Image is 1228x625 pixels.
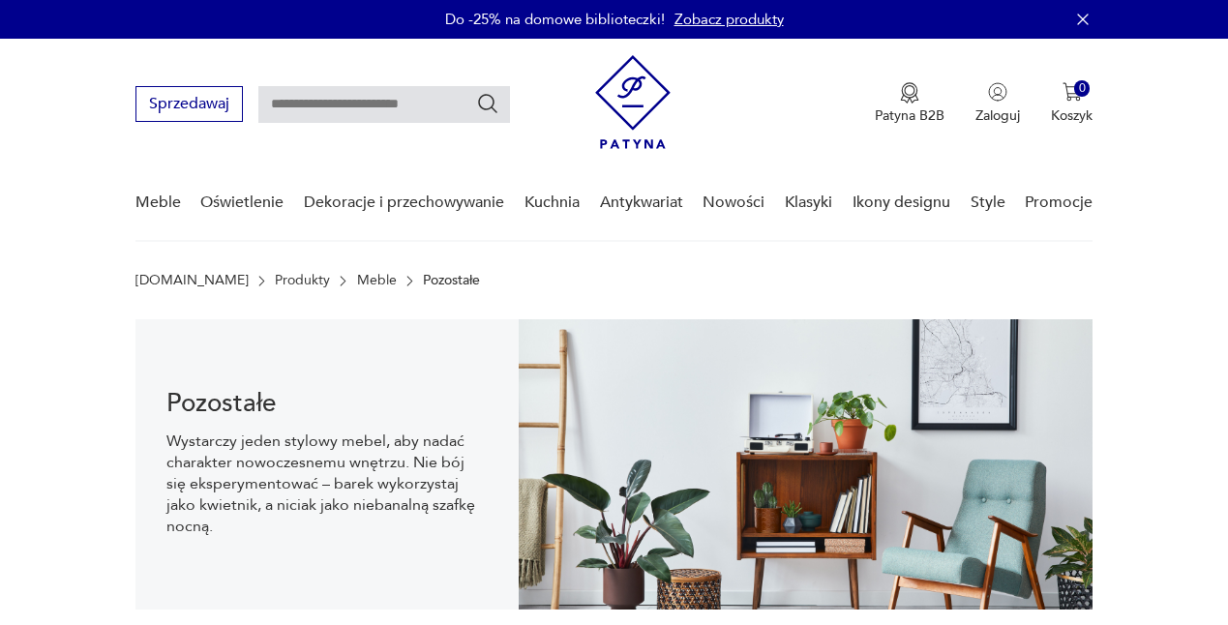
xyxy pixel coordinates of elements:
[875,82,944,125] a: Ikona medaluPatyna B2B
[166,431,488,537] p: Wystarczy jeden stylowy mebel, aby nadać charakter nowoczesnemu wnętrzu. Nie bój się eksperymento...
[519,319,1093,610] img: 969d9116629659dbb0bd4e745da535dc.jpg
[135,86,243,122] button: Sprzedawaj
[703,165,764,240] a: Nowości
[900,82,919,104] img: Ikona medalu
[1025,165,1093,240] a: Promocje
[1051,82,1093,125] button: 0Koszyk
[875,82,944,125] button: Patyna B2B
[988,82,1007,102] img: Ikonka użytkownika
[445,10,665,29] p: Do -25% na domowe biblioteczki!
[476,92,499,115] button: Szukaj
[135,273,249,288] a: [DOMAIN_NAME]
[1051,106,1093,125] p: Koszyk
[975,82,1020,125] button: Zaloguj
[1063,82,1082,102] img: Ikona koszyka
[875,106,944,125] p: Patyna B2B
[1074,80,1091,97] div: 0
[304,165,504,240] a: Dekoracje i przechowywanie
[975,106,1020,125] p: Zaloguj
[785,165,832,240] a: Klasyki
[423,273,480,288] p: Pozostałe
[595,55,671,149] img: Patyna - sklep z meblami i dekoracjami vintage
[275,273,330,288] a: Produkty
[853,165,950,240] a: Ikony designu
[166,392,488,415] h1: Pozostałe
[971,165,1005,240] a: Style
[135,165,181,240] a: Meble
[674,10,784,29] a: Zobacz produkty
[600,165,683,240] a: Antykwariat
[135,99,243,112] a: Sprzedawaj
[357,273,397,288] a: Meble
[200,165,284,240] a: Oświetlenie
[524,165,580,240] a: Kuchnia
